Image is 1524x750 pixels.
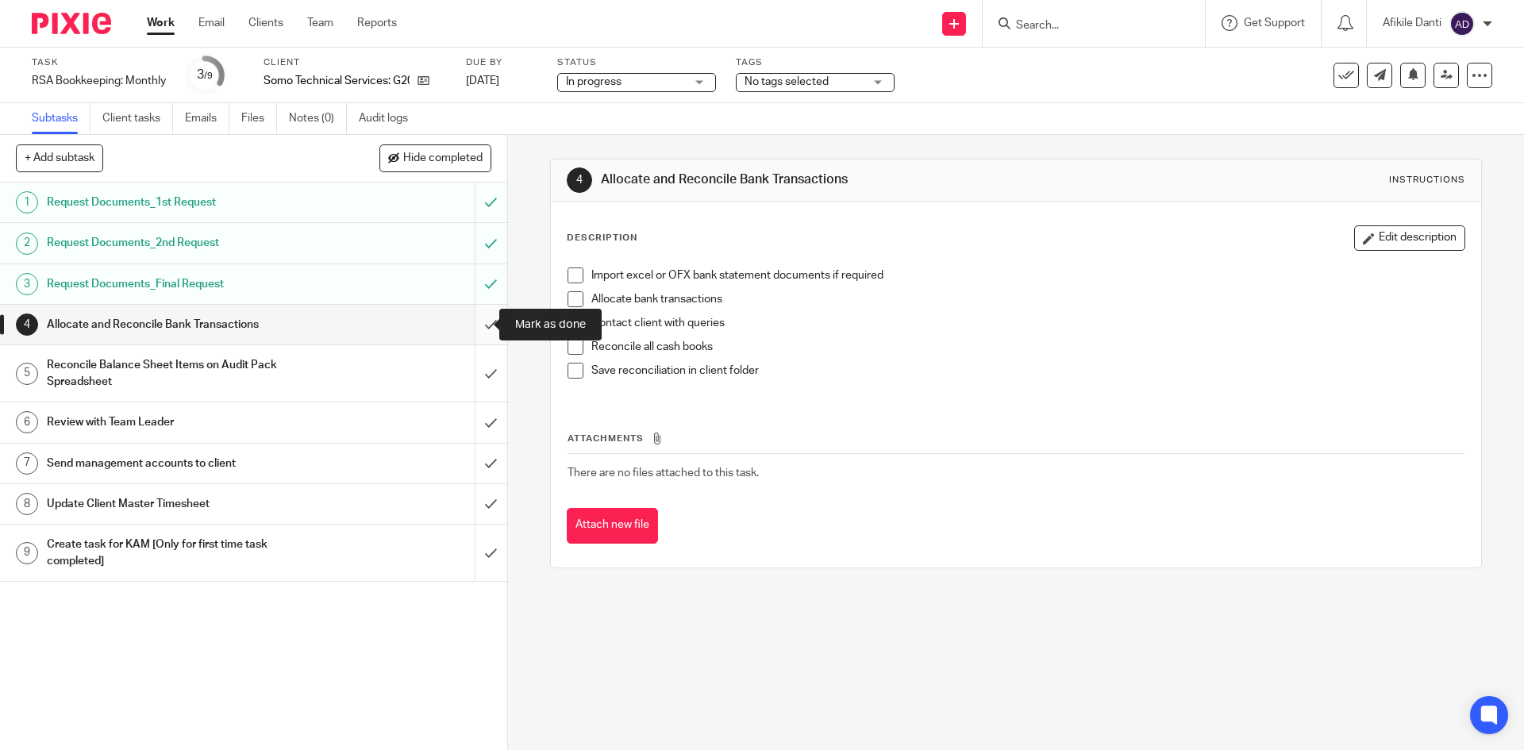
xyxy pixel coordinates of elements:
[16,233,38,255] div: 2
[197,66,213,84] div: 3
[47,190,321,214] h1: Request Documents_1st Request
[466,75,499,87] span: [DATE]
[601,171,1050,188] h1: Allocate and Reconcile Bank Transactions
[32,56,166,69] label: Task
[147,15,175,31] a: Work
[198,15,225,31] a: Email
[567,167,592,193] div: 4
[32,103,90,134] a: Subtasks
[47,452,321,475] h1: Send management accounts to client
[16,363,38,385] div: 5
[1014,19,1157,33] input: Search
[567,508,658,544] button: Attach new file
[566,76,622,87] span: In progress
[185,103,229,134] a: Emails
[16,313,38,336] div: 4
[357,15,397,31] a: Reports
[47,492,321,516] h1: Update Client Master Timesheet
[591,363,1464,379] p: Save reconciliation in client folder
[1449,11,1475,37] img: svg%3E
[264,56,446,69] label: Client
[47,272,321,296] h1: Request Documents_Final Request
[745,76,829,87] span: No tags selected
[307,15,333,31] a: Team
[736,56,895,69] label: Tags
[1389,174,1465,187] div: Instructions
[32,13,111,34] img: Pixie
[47,353,321,394] h1: Reconcile Balance Sheet Items on Audit Pack Spreadsheet
[47,313,321,337] h1: Allocate and Reconcile Bank Transactions
[1383,15,1441,31] p: Afikile Danti
[567,232,637,244] p: Description
[591,291,1464,307] p: Allocate bank transactions
[16,144,103,171] button: + Add subtask
[204,71,213,80] small: /9
[403,152,483,165] span: Hide completed
[568,434,644,443] span: Attachments
[16,191,38,213] div: 1
[591,267,1464,283] p: Import excel or OFX bank statement documents if required
[557,56,716,69] label: Status
[102,103,173,134] a: Client tasks
[32,73,166,89] div: RSA Bookkeeping: Monthly
[466,56,537,69] label: Due by
[16,411,38,433] div: 6
[16,452,38,475] div: 7
[47,410,321,434] h1: Review with Team Leader
[16,273,38,295] div: 3
[289,103,347,134] a: Notes (0)
[16,493,38,515] div: 8
[47,533,321,573] h1: Create task for KAM [Only for first time task completed]
[379,144,491,171] button: Hide completed
[1244,17,1305,29] span: Get Support
[1354,225,1465,251] button: Edit description
[359,103,420,134] a: Audit logs
[264,73,410,89] p: Somo Technical Services: G2007
[16,542,38,564] div: 9
[47,231,321,255] h1: Request Documents_2nd Request
[248,15,283,31] a: Clients
[568,467,759,479] span: There are no files attached to this task.
[591,339,1464,355] p: Reconcile all cash books
[241,103,277,134] a: Files
[591,315,1464,331] p: Contact client with queries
